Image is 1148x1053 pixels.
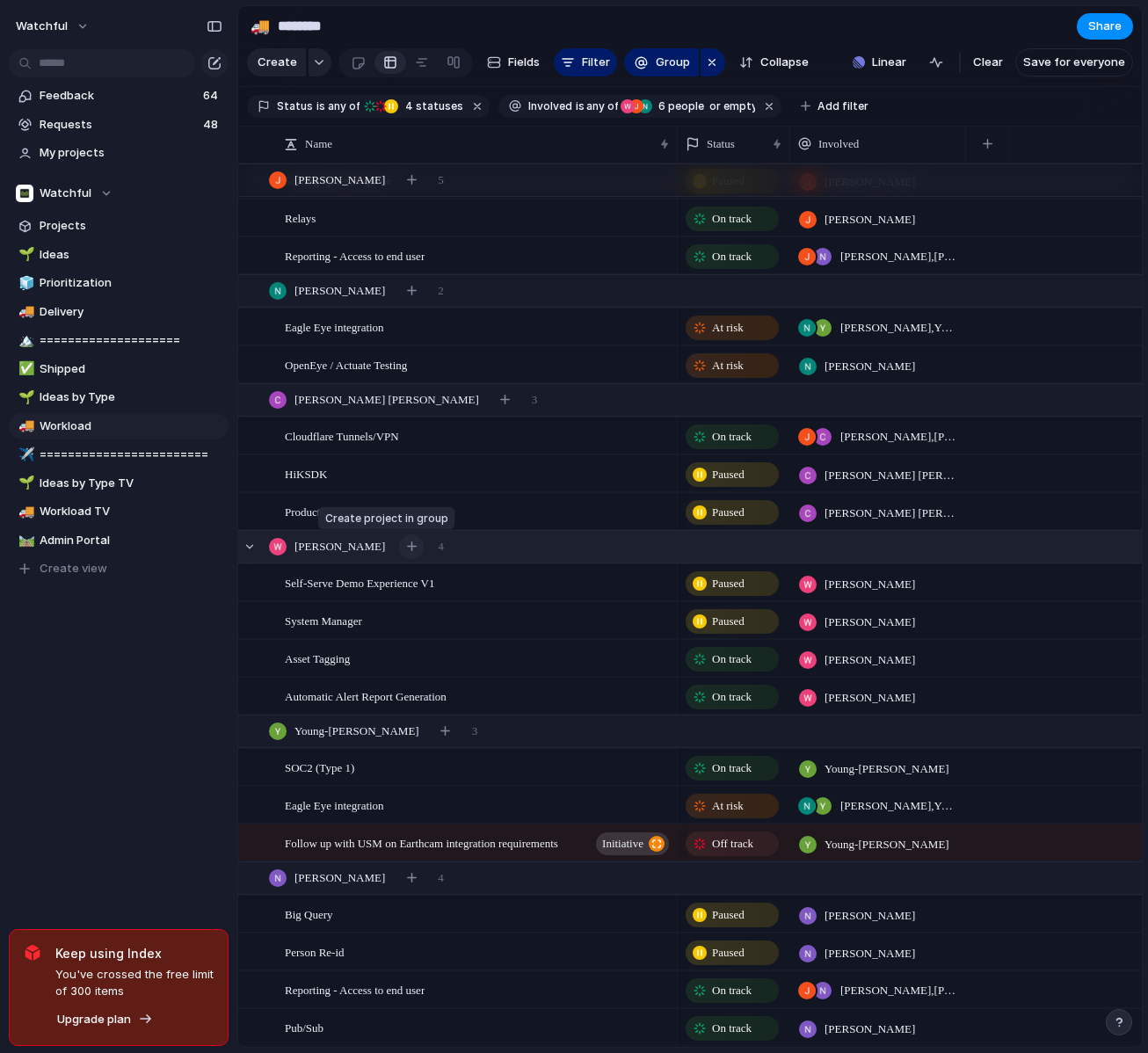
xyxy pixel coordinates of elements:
span: watchful [16,18,68,35]
a: 🚚Workload [9,413,229,439]
div: 🧊Prioritization [9,270,229,296]
div: ✅ [18,359,31,379]
span: any of [585,98,619,114]
span: Add filter [817,98,868,114]
button: 6 peopleor empty [620,97,759,116]
button: initiative [596,832,669,855]
span: [PERSON_NAME] [825,651,915,669]
span: Eagle Eye integration [285,795,384,815]
span: 2 [438,282,444,300]
div: 🛤️ [18,530,31,550]
span: ======================== [40,446,222,463]
div: 🚚 [18,502,31,522]
button: 🚚 [16,418,33,435]
span: [PERSON_NAME] [294,538,385,556]
span: Keep using Index [55,944,214,962]
button: ✈️ [16,446,33,463]
span: Production cluster upgrade [285,501,408,521]
span: Filter [582,54,610,71]
span: ==================== [40,331,222,349]
a: Feedback64 [9,83,229,109]
div: 🌱Ideas [9,242,229,268]
a: Requests48 [9,112,229,138]
button: 🚚 [246,12,274,40]
div: ✅Shipped [9,356,229,382]
span: At risk [712,319,744,337]
span: [PERSON_NAME] [825,576,915,593]
span: [PERSON_NAME] , [PERSON_NAME] [PERSON_NAME] [840,428,958,446]
span: any of [325,98,360,114]
span: My projects [40,144,222,162]
span: Paused [712,613,745,630]
button: Filter [554,48,617,76]
span: You've crossed the free limit of 300 items [55,966,214,1000]
span: Automatic Alert Report Generation [285,686,447,706]
span: On track [712,1020,752,1037]
span: Create [258,54,297,71]
div: 🌱Ideas by Type TV [9,470,229,497]
span: [PERSON_NAME] [825,1020,915,1038]
button: Group [624,48,699,76]
div: Create project in group [318,507,455,530]
button: Fields [480,48,547,76]
span: Workload [40,418,222,435]
div: 🚚Workload TV [9,498,229,525]
span: SOC2 (Type 1) [285,757,354,777]
span: 4 [438,869,444,887]
button: 🌱 [16,246,33,264]
span: HiKSDK [285,463,327,483]
a: 🏔️==================== [9,327,229,353]
span: Asset Tagging [285,648,350,668]
span: [PERSON_NAME] [PERSON_NAME] [825,467,958,484]
span: Shipped [40,360,222,378]
div: 🧊 [18,273,31,294]
span: System Manager [285,610,362,630]
span: Name [305,135,332,153]
span: Create view [40,560,107,577]
span: is [576,98,585,114]
span: 3 [532,391,538,409]
span: Ideas [40,246,222,264]
span: Self-Serve Demo Experience V1 [285,572,435,592]
span: Pub/Sub [285,1017,323,1037]
span: On track [712,248,752,265]
span: Relays [285,207,316,228]
span: 64 [203,87,222,105]
span: Paused [712,944,745,962]
span: Clear [973,54,1003,71]
span: Off track [712,835,753,853]
span: Share [1088,18,1122,35]
a: 🛤️Admin Portal [9,527,229,554]
button: Create [247,48,306,76]
div: 🌱 [18,388,31,408]
span: [PERSON_NAME] [294,869,385,887]
span: Admin Portal [40,532,222,549]
span: Reporting - Access to end user [285,245,425,265]
span: 6 [653,99,668,113]
span: On track [712,688,752,706]
div: 🌱 [18,244,31,265]
span: 3 [472,723,478,740]
span: On track [712,210,752,228]
button: Add filter [790,94,879,119]
span: Young-[PERSON_NAME] [825,760,949,778]
span: 4 [400,99,416,113]
button: 🚚 [16,303,33,321]
button: Upgrade plan [52,1007,158,1032]
span: [PERSON_NAME] [825,689,915,707]
span: Save for everyone [1023,54,1125,71]
span: Cloudflare Tunnels/VPN [285,425,399,446]
button: Collapse [732,48,816,76]
div: 🚚 [18,416,31,436]
span: Projects [40,217,222,235]
span: initiative [602,832,643,856]
span: On track [712,650,752,668]
button: 4 statuses [361,97,467,116]
button: 🌱 [16,389,33,406]
span: [PERSON_NAME] [825,614,915,631]
span: Delivery [40,303,222,321]
button: 🏔️ [16,331,33,349]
